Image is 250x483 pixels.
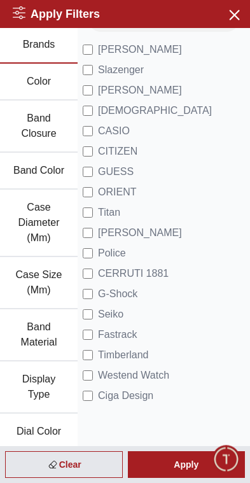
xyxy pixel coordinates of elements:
input: [DEMOGRAPHIC_DATA] [83,106,93,116]
span: CASIO [98,123,130,139]
input: Westend Watch [83,370,93,381]
input: Police [83,248,93,258]
h2: Apply Filters [13,5,100,23]
span: [DEMOGRAPHIC_DATA] [98,103,212,118]
span: Fastrack [98,327,137,342]
input: GUESS [83,167,93,177]
span: CERRUTI 1881 [98,266,169,281]
span: [PERSON_NAME] [98,42,182,57]
span: G-Shock [98,286,137,302]
input: CITIZEN [83,146,93,157]
span: CITIZEN [98,144,137,159]
span: [PERSON_NAME] [98,225,182,241]
input: Ciga Design [83,391,93,401]
input: [PERSON_NAME] [83,45,93,55]
input: CASIO [83,126,93,136]
input: [PERSON_NAME] [83,85,93,95]
span: Titan [98,205,120,220]
span: Westend Watch [98,368,169,383]
input: CERRUTI 1881 [83,269,93,279]
input: ORIENT [83,187,93,197]
span: ORIENT [98,185,136,200]
input: G-Shock [83,289,93,299]
input: Seiko [83,309,93,319]
div: Chat Widget [212,445,240,473]
div: Apply [128,451,246,478]
span: Seiko [98,307,123,322]
span: Timberland [98,347,148,363]
input: Titan [83,207,93,218]
input: Fastrack [83,330,93,340]
input: Timberland [83,350,93,360]
span: [PERSON_NAME] [98,83,182,98]
input: [PERSON_NAME] [83,228,93,238]
div: Clear [5,451,123,478]
span: GUESS [98,164,134,179]
input: Slazenger [83,65,93,75]
span: Slazenger [98,62,144,78]
span: Ciga Design [98,388,153,403]
span: Police [98,246,126,261]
